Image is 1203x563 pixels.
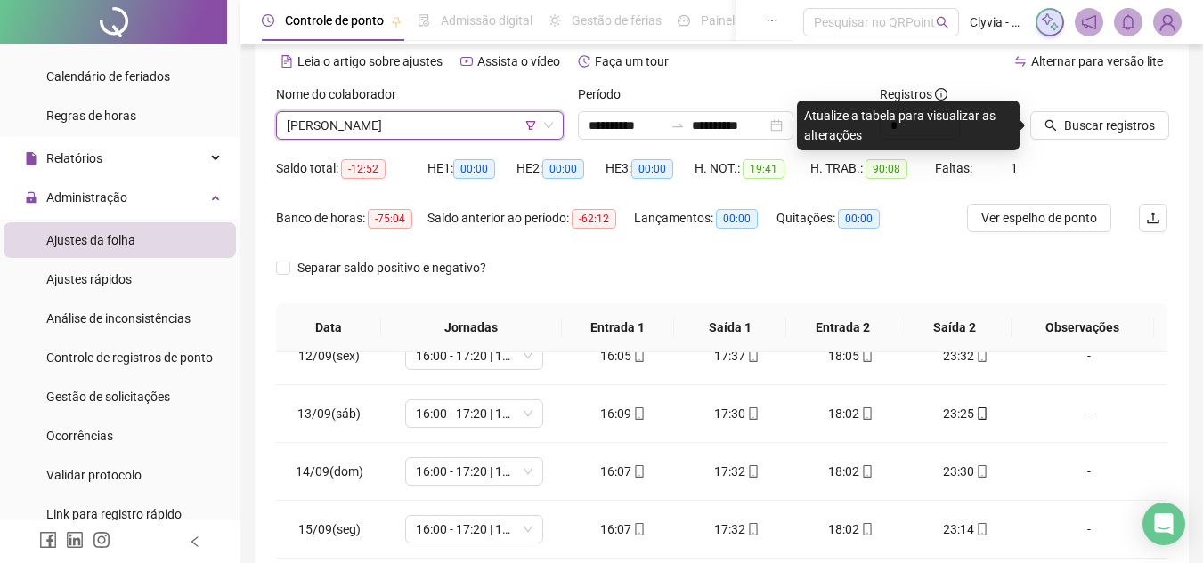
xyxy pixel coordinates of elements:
[838,209,880,229] span: 00:00
[290,258,493,277] span: Separar saldo positivo e negativo?
[581,346,666,366] div: 16:05
[743,159,784,179] span: 19:41
[285,13,384,28] span: Controle de ponto
[745,350,760,362] span: mobile
[381,303,562,352] th: Jornadas
[595,54,669,68] span: Faça um tour
[542,159,584,179] span: 00:00
[936,16,949,29] span: search
[810,158,935,179] div: H. TRAB.:
[1012,303,1154,352] th: Observações
[93,531,110,549] span: instagram
[276,208,427,229] div: Banco de horas:
[866,159,907,179] span: 90:08
[631,523,646,535] span: mobile
[516,158,606,179] div: HE 2:
[572,209,616,229] span: -62:12
[974,350,988,362] span: mobile
[923,519,1008,539] div: 23:14
[581,462,666,481] div: 16:07
[1011,161,1018,175] span: 1
[581,404,666,423] div: 16:09
[974,523,988,535] span: mobile
[391,16,402,27] span: pushpin
[1044,119,1057,132] span: search
[809,519,894,539] div: 18:02
[1040,12,1060,32] img: sparkle-icon.fc2bf0ac1784a2077858766a79e2daf3.svg
[46,311,191,326] span: Análise de inconsistências
[581,519,666,539] div: 16:07
[46,350,213,365] span: Controle de registros de ponto
[776,208,901,229] div: Quitações:
[298,522,361,536] span: 15/09(seg)
[453,159,495,179] span: 00:00
[898,303,1011,352] th: Saída 2
[1036,519,1142,539] div: -
[46,69,170,84] span: Calendário de feriados
[695,346,780,366] div: 17:37
[766,14,778,27] span: ellipsis
[671,118,685,133] span: swap-right
[46,429,113,443] span: Ocorrências
[631,159,673,179] span: 00:00
[631,350,646,362] span: mobile
[967,204,1111,232] button: Ver espelho de ponto
[923,462,1008,481] div: 23:30
[416,458,532,485] span: 16:00 - 17:20 | 17:50 - 00:00
[418,14,430,27] span: file-done
[606,158,695,179] div: HE 3:
[809,462,894,481] div: 18:02
[368,209,412,229] span: -75:04
[745,407,760,420] span: mobile
[859,350,874,362] span: mobile
[1142,503,1185,545] div: Open Intercom Messenger
[46,272,132,286] span: Ajustes rápidos
[578,55,590,68] span: history
[797,101,1020,150] div: Atualize a tabela para visualizar as alterações
[935,88,947,101] span: info-circle
[970,12,1025,32] span: Clyvia - LIPSFIHA
[1036,346,1142,366] div: -
[427,208,634,229] div: Saldo anterior ao período:
[66,531,84,549] span: linkedin
[441,13,532,28] span: Admissão digital
[46,507,182,521] span: Link para registro rápido
[1120,14,1136,30] span: bell
[695,404,780,423] div: 17:30
[1064,116,1155,135] span: Buscar registros
[549,14,561,27] span: sun
[634,208,776,229] div: Lançamentos:
[695,519,780,539] div: 17:32
[786,303,898,352] th: Entrada 2
[46,468,142,482] span: Validar protocolo
[427,158,516,179] div: HE 1:
[416,400,532,427] span: 16:00 - 17:20 | 17:50 - 23:30
[477,54,560,68] span: Assista o vídeo
[674,303,786,352] th: Saída 1
[262,14,274,27] span: clock-circle
[716,209,758,229] span: 00:00
[809,404,894,423] div: 18:02
[1146,211,1160,225] span: upload
[923,404,1008,423] div: 23:25
[974,407,988,420] span: mobile
[562,303,674,352] th: Entrada 1
[859,465,874,478] span: mobile
[189,535,201,548] span: left
[46,190,127,205] span: Administração
[1031,54,1163,68] span: Alternar para versão lite
[1036,462,1142,481] div: -
[525,120,536,131] span: filter
[297,54,443,68] span: Leia o artigo sobre ajustes
[1036,404,1142,423] div: -
[923,346,1008,366] div: 23:32
[981,208,1097,228] span: Ver espelho de ponto
[1014,55,1027,68] span: swap
[695,462,780,481] div: 17:32
[974,465,988,478] span: mobile
[297,406,361,421] span: 13/09(sáb)
[298,349,360,363] span: 12/09(sex)
[809,346,894,366] div: 18:05
[1081,14,1097,30] span: notification
[859,407,874,420] span: mobile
